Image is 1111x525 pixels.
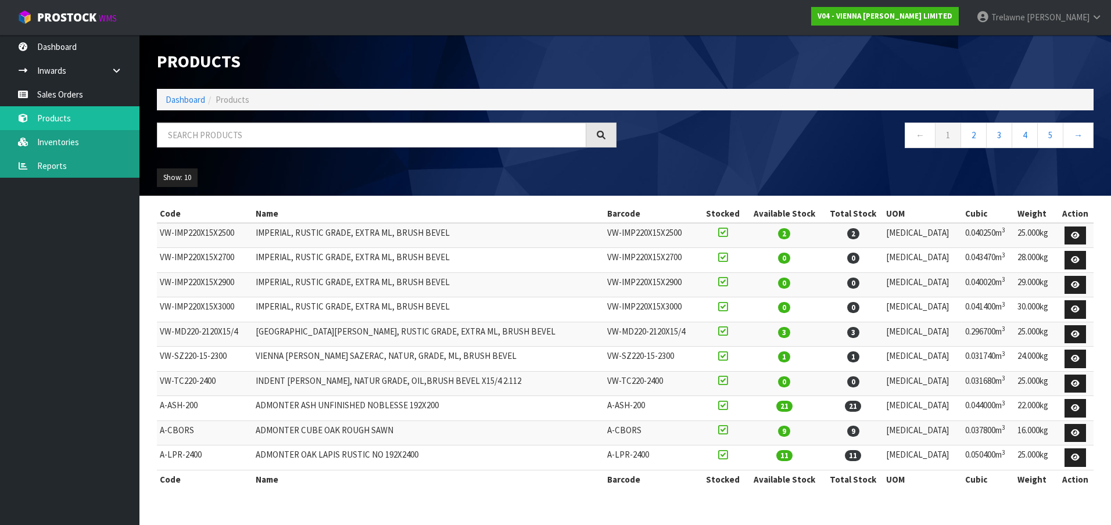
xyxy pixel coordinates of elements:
[1015,297,1056,322] td: 30.000kg
[847,426,859,437] span: 9
[883,445,962,470] td: [MEDICAL_DATA]
[253,371,604,396] td: INDENT [PERSON_NAME], NATUR GRADE, OIL,BRUSH BEVEL X15/4 2.112
[1015,396,1056,421] td: 22.000kg
[935,123,961,148] a: 1
[1015,272,1056,297] td: 29.000kg
[604,223,700,248] td: VW-IMP220X15X2500
[604,204,700,223] th: Barcode
[157,347,253,372] td: VW-SZ220-15-2300
[1015,445,1056,470] td: 25.000kg
[778,228,790,239] span: 2
[253,248,604,273] td: IMPERIAL, RUSTIC GRADE, EXTRA ML, BRUSH BEVEL
[962,347,1015,372] td: 0.031740m
[604,322,700,347] td: VW-MD220-2120X15/4
[157,445,253,470] td: A-LPR-2400
[883,204,962,223] th: UOM
[1063,123,1094,148] a: →
[700,204,746,223] th: Stocked
[700,470,746,488] th: Stocked
[604,272,700,297] td: VW-IMP220X15X2900
[883,396,962,421] td: [MEDICAL_DATA]
[1015,347,1056,372] td: 24.000kg
[1002,448,1005,456] sup: 3
[883,223,962,248] td: [MEDICAL_DATA]
[883,272,962,297] td: [MEDICAL_DATA]
[99,13,117,24] small: WMS
[847,351,859,362] span: 1
[216,94,249,105] span: Products
[253,445,604,470] td: ADMONTER OAK LAPIS RUSTIC NO 192X2400
[604,347,700,372] td: VW-SZ220-15-2300
[157,322,253,347] td: VW-MD220-2120X15/4
[253,322,604,347] td: [GEOGRAPHIC_DATA][PERSON_NAME], RUSTIC GRADE, EXTRA ML, BRUSH BEVEL
[1015,470,1056,488] th: Weight
[883,297,962,322] td: [MEDICAL_DATA]
[253,470,604,488] th: Name
[905,123,936,148] a: ←
[1015,371,1056,396] td: 25.000kg
[991,12,1025,23] span: Trelawne
[1002,251,1005,259] sup: 3
[961,123,987,148] a: 2
[17,10,32,24] img: cube-alt.png
[823,470,883,488] th: Total Stock
[1015,223,1056,248] td: 25.000kg
[1002,423,1005,431] sup: 3
[604,470,700,488] th: Barcode
[253,223,604,248] td: IMPERIAL, RUSTIC GRADE, EXTRA ML, BRUSH BEVEL
[845,450,861,461] span: 11
[1002,300,1005,308] sup: 3
[962,297,1015,322] td: 0.041400m
[157,470,253,488] th: Code
[157,272,253,297] td: VW-IMP220X15X2900
[883,420,962,445] td: [MEDICAL_DATA]
[823,204,883,223] th: Total Stock
[37,10,96,25] span: ProStock
[157,123,586,148] input: Search products
[962,445,1015,470] td: 0.050400m
[847,278,859,289] span: 0
[604,445,700,470] td: A-LPR-2400
[883,470,962,488] th: UOM
[604,248,700,273] td: VW-IMP220X15X2700
[1012,123,1038,148] a: 4
[634,123,1094,151] nav: Page navigation
[778,426,790,437] span: 9
[847,228,859,239] span: 2
[776,450,793,461] span: 11
[1015,248,1056,273] td: 28.000kg
[1027,12,1090,23] span: [PERSON_NAME]
[253,272,604,297] td: IMPERIAL, RUSTIC GRADE, EXTRA ML, BRUSH BEVEL
[1002,350,1005,358] sup: 3
[883,248,962,273] td: [MEDICAL_DATA]
[883,347,962,372] td: [MEDICAL_DATA]
[883,322,962,347] td: [MEDICAL_DATA]
[746,204,823,223] th: Available Stock
[604,371,700,396] td: VW-TC220-2400
[157,371,253,396] td: VW-TC220-2400
[604,297,700,322] td: VW-IMP220X15X3000
[962,371,1015,396] td: 0.031680m
[1002,226,1005,234] sup: 3
[962,396,1015,421] td: 0.044000m
[253,204,604,223] th: Name
[847,376,859,387] span: 0
[157,396,253,421] td: A-ASH-200
[778,302,790,313] span: 0
[1002,325,1005,333] sup: 3
[962,248,1015,273] td: 0.043470m
[962,322,1015,347] td: 0.296700m
[1057,204,1094,223] th: Action
[166,94,205,105] a: Dashboard
[1057,470,1094,488] th: Action
[962,223,1015,248] td: 0.040250m
[253,420,604,445] td: ADMONTER CUBE OAK ROUGH SAWN
[157,420,253,445] td: A-CBORS
[847,302,859,313] span: 0
[778,253,790,264] span: 0
[746,470,823,488] th: Available Stock
[845,401,861,412] span: 21
[157,248,253,273] td: VW-IMP220X15X2700
[847,327,859,338] span: 3
[776,401,793,412] span: 21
